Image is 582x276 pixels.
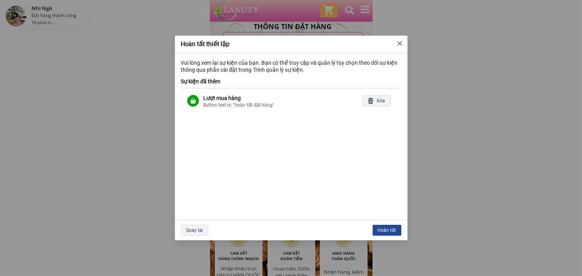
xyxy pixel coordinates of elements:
div: Quay lại [181,225,208,236]
div: Hoàn tất [373,225,401,236]
div: Xóa [363,95,390,106]
div: Vui lòng xem lại sự kiện của bạn. Bạn có thể truy cập và quản lý tùy chọn theo dõi sự kiện thông ... [181,59,401,73]
div: Hoàn tất thiết lập [181,40,230,48]
div: Sự kiện đã thêm [181,78,401,85]
div: Button text is: "hoàn tất đặt hàng" [204,102,363,109]
div: Lượt mua hàng [204,95,363,102]
div: Đóng [397,40,403,48]
img: Đóng [397,40,403,47]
